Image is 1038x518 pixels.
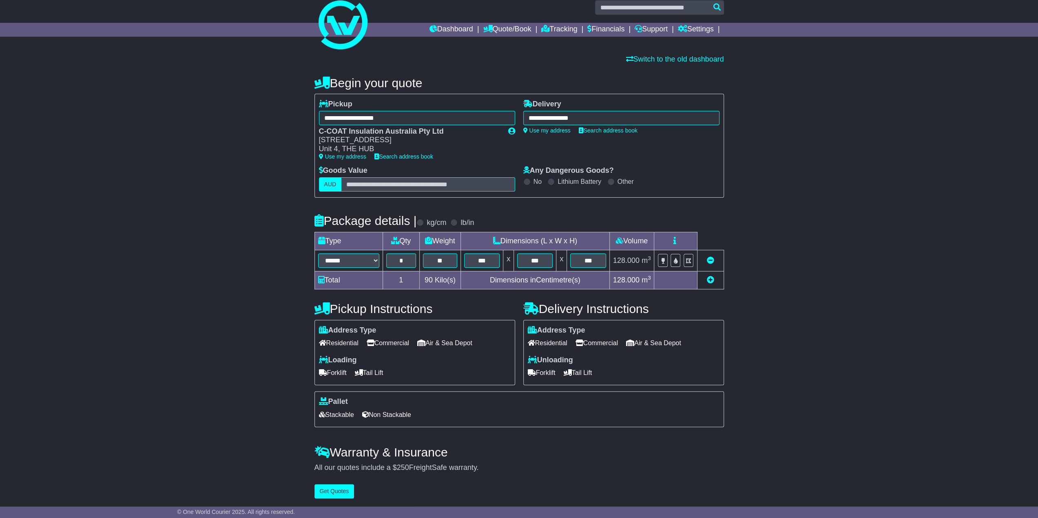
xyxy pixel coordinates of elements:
[367,337,409,349] span: Commercial
[314,271,383,289] td: Total
[319,366,347,379] span: Forklift
[460,218,474,227] label: lb/in
[613,256,640,265] span: 128.000
[523,100,561,109] label: Delivery
[314,232,383,250] td: Type
[528,326,585,335] label: Address Type
[319,397,348,406] label: Pallet
[314,302,515,315] h4: Pickup Instructions
[556,250,567,271] td: x
[429,23,473,37] a: Dashboard
[319,127,500,136] div: C-COAT Insulation Australia Pty Ltd
[177,509,295,515] span: © One World Courier 2025. All rights reserved.
[648,275,651,281] sup: 3
[635,23,668,37] a: Support
[314,76,724,90] h4: Begin your quote
[503,250,514,271] td: x
[319,326,376,335] label: Address Type
[355,366,383,379] span: Tail Lift
[528,356,573,365] label: Unloading
[613,276,640,284] span: 128.000
[319,166,367,175] label: Goods Value
[362,408,411,421] span: Non Stackable
[579,127,637,134] a: Search address book
[523,127,571,134] a: Use my address
[314,214,417,227] h4: Package details |
[319,177,342,192] label: AUD
[523,166,614,175] label: Any Dangerous Goods?
[314,484,354,498] button: Get Quotes
[460,232,609,250] td: Dimensions (L x W x H)
[319,100,352,109] label: Pickup
[564,366,592,379] span: Tail Lift
[575,337,618,349] span: Commercial
[319,145,500,154] div: Unit 4, THE HUB
[642,256,651,265] span: m
[678,23,714,37] a: Settings
[609,232,654,250] td: Volume
[383,271,419,289] td: 1
[642,276,651,284] span: m
[383,232,419,250] td: Qty
[483,23,531,37] a: Quote/Book
[425,276,433,284] span: 90
[460,271,609,289] td: Dimensions in Centimetre(s)
[523,302,724,315] h4: Delivery Instructions
[533,178,542,185] label: No
[707,276,714,284] a: Add new item
[528,337,567,349] span: Residential
[419,271,460,289] td: Kilo(s)
[626,55,724,63] a: Switch to the old dashboard
[626,337,681,349] span: Air & Sea Depot
[427,218,446,227] label: kg/cm
[617,178,634,185] label: Other
[314,463,724,472] div: All our quotes include a $ FreightSafe warranty.
[707,256,714,265] a: Remove this item
[558,178,601,185] label: Lithium Battery
[587,23,624,37] a: Financials
[528,366,556,379] span: Forklift
[319,136,500,145] div: [STREET_ADDRESS]
[648,255,651,261] sup: 3
[541,23,577,37] a: Tracking
[319,153,366,160] a: Use my address
[319,408,354,421] span: Stackable
[419,232,460,250] td: Weight
[319,356,357,365] label: Loading
[374,153,433,160] a: Search address book
[314,445,724,459] h4: Warranty & Insurance
[417,337,472,349] span: Air & Sea Depot
[397,463,409,472] span: 250
[319,337,359,349] span: Residential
